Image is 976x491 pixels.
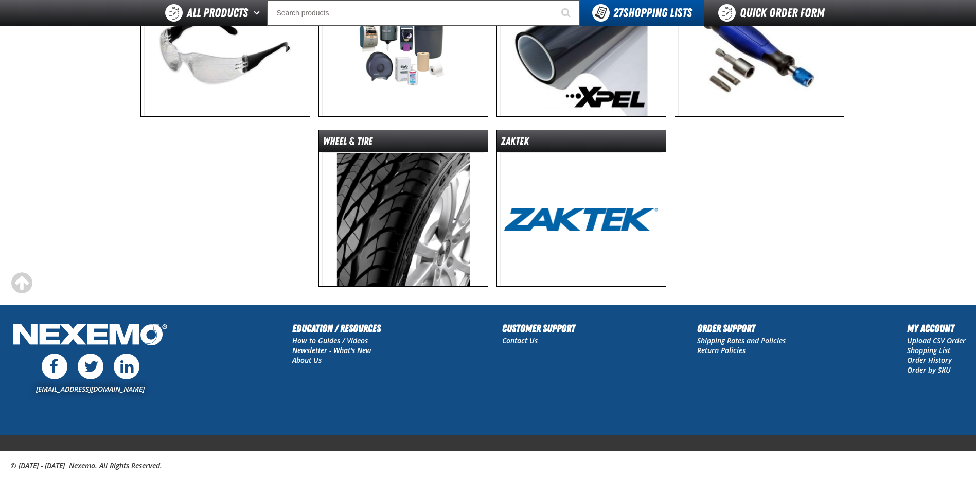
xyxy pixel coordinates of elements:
[613,6,623,20] strong: 27
[292,345,371,355] a: Newsletter - What's New
[292,336,368,345] a: How to Guides / Videos
[907,336,966,345] a: Upload CSV Order
[187,4,248,22] span: All Products
[500,152,662,286] img: ZAKTEK
[502,336,538,345] a: Contact Us
[907,321,966,336] h2: My Account
[697,336,786,345] a: Shipping Rates and Policies
[697,321,786,336] h2: Order Support
[292,321,381,336] h2: Education / Resources
[319,134,488,152] dt: Wheel & Tire
[36,384,145,394] a: [EMAIL_ADDRESS][DOMAIN_NAME]
[907,365,951,375] a: Order by SKU
[496,130,666,287] a: ZAKTEK
[10,272,33,294] div: Scroll to the top
[497,134,666,152] dt: ZAKTEK
[907,355,952,365] a: Order History
[322,152,484,286] img: Wheel & Tire
[502,321,575,336] h2: Customer Support
[907,345,950,355] a: Shopping List
[613,6,692,20] span: Shopping Lists
[292,355,322,365] a: About Us
[318,130,488,287] a: Wheel & Tire
[10,321,170,351] img: Nexemo Logo
[697,345,746,355] a: Return Policies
